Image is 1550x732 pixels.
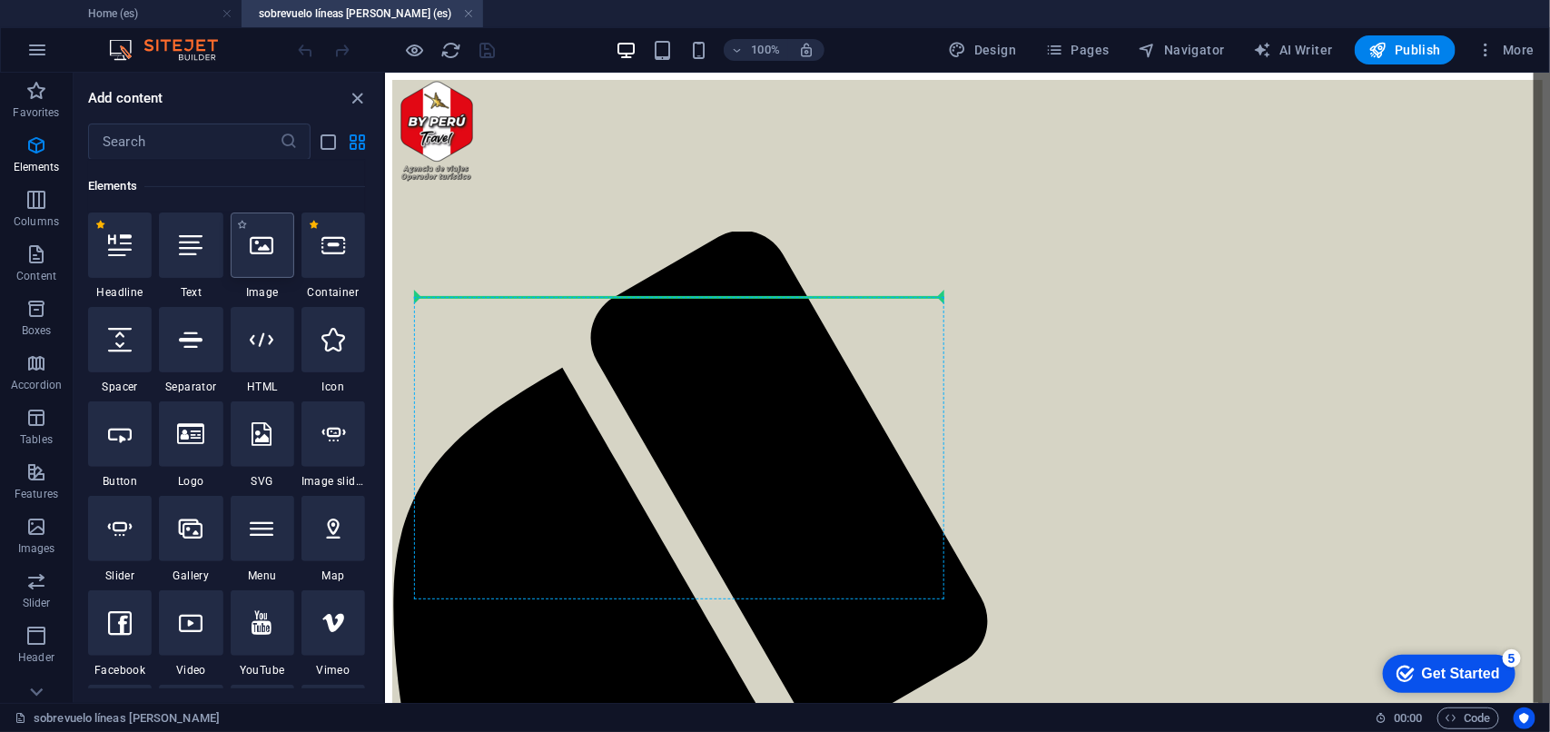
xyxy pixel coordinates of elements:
[301,307,365,394] div: Icon
[231,496,294,583] div: Menu
[95,220,105,230] span: Remove from favorites
[20,432,53,447] p: Tables
[22,323,52,338] p: Boxes
[231,663,294,678] span: YouTube
[23,596,51,610] p: Slider
[440,39,462,61] button: reload
[134,4,153,22] div: 5
[231,213,294,300] div: Image
[1470,35,1542,64] button: More
[1045,41,1109,59] span: Pages
[14,160,60,174] p: Elements
[159,213,222,300] div: Text
[13,105,59,120] p: Favorites
[159,590,222,678] div: Video
[159,496,222,583] div: Gallery
[159,474,222,489] span: Logo
[347,131,369,153] button: grid-view
[751,39,780,61] h6: 100%
[15,487,58,501] p: Features
[1446,707,1491,729] span: Code
[318,131,340,153] button: list-view
[18,650,54,665] p: Header
[18,541,55,556] p: Images
[949,41,1017,59] span: Design
[1407,711,1409,725] span: :
[11,378,62,392] p: Accordion
[159,401,222,489] div: Logo
[54,20,132,36] div: Get Started
[1369,41,1441,59] span: Publish
[231,474,294,489] span: SVG
[231,569,294,583] span: Menu
[88,307,152,394] div: Spacer
[724,39,788,61] button: 100%
[159,285,222,300] span: Text
[159,307,222,394] div: Separator
[1355,35,1456,64] button: Publish
[15,9,147,47] div: Get Started 5 items remaining, 0% complete
[16,269,56,283] p: Content
[88,590,152,678] div: Facebook
[301,663,365,678] span: Vimeo
[159,380,222,394] span: Separator
[231,590,294,678] div: YouTube
[88,175,365,197] h6: Elements
[242,4,483,24] h4: sobrevuelo líneas [PERSON_NAME] (es)
[159,569,222,583] span: Gallery
[231,307,294,394] div: HTML
[1394,707,1422,729] span: 00 00
[88,380,152,394] span: Spacer
[1514,707,1535,729] button: Usercentrics
[88,474,152,489] span: Button
[231,401,294,489] div: SVG
[15,707,220,729] a: Click to cancel selection. Double-click to open Pages
[798,42,814,58] i: On resize automatically adjust zoom level to fit chosen device.
[14,214,59,229] p: Columns
[301,590,365,678] div: Vimeo
[301,401,365,489] div: Image slider
[1038,35,1116,64] button: Pages
[1139,41,1225,59] span: Navigator
[238,220,248,230] span: Add to favorites
[301,380,365,394] span: Icon
[88,213,152,300] div: Headline
[1477,41,1535,59] span: More
[88,285,152,300] span: Headline
[88,401,152,489] div: Button
[1254,41,1333,59] span: AI Writer
[301,213,365,300] div: Container
[309,220,319,230] span: Remove from favorites
[441,40,462,61] i: Reload page
[159,663,222,678] span: Video
[88,496,152,583] div: Slider
[301,569,365,583] span: Map
[88,663,152,678] span: Facebook
[88,124,280,160] input: Search
[1437,707,1499,729] button: Code
[1131,35,1232,64] button: Navigator
[404,39,426,61] button: Click here to leave preview mode and continue editing
[231,380,294,394] span: HTML
[347,87,369,109] button: close panel
[231,285,294,300] span: Image
[104,39,241,61] img: Editor Logo
[301,285,365,300] span: Container
[942,35,1024,64] button: Design
[88,569,152,583] span: Slider
[88,87,163,109] h6: Add content
[1247,35,1340,64] button: AI Writer
[942,35,1024,64] div: Design (Ctrl+Alt+Y)
[1375,707,1423,729] h6: Session time
[301,474,365,489] span: Image slider
[301,496,365,583] div: Map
